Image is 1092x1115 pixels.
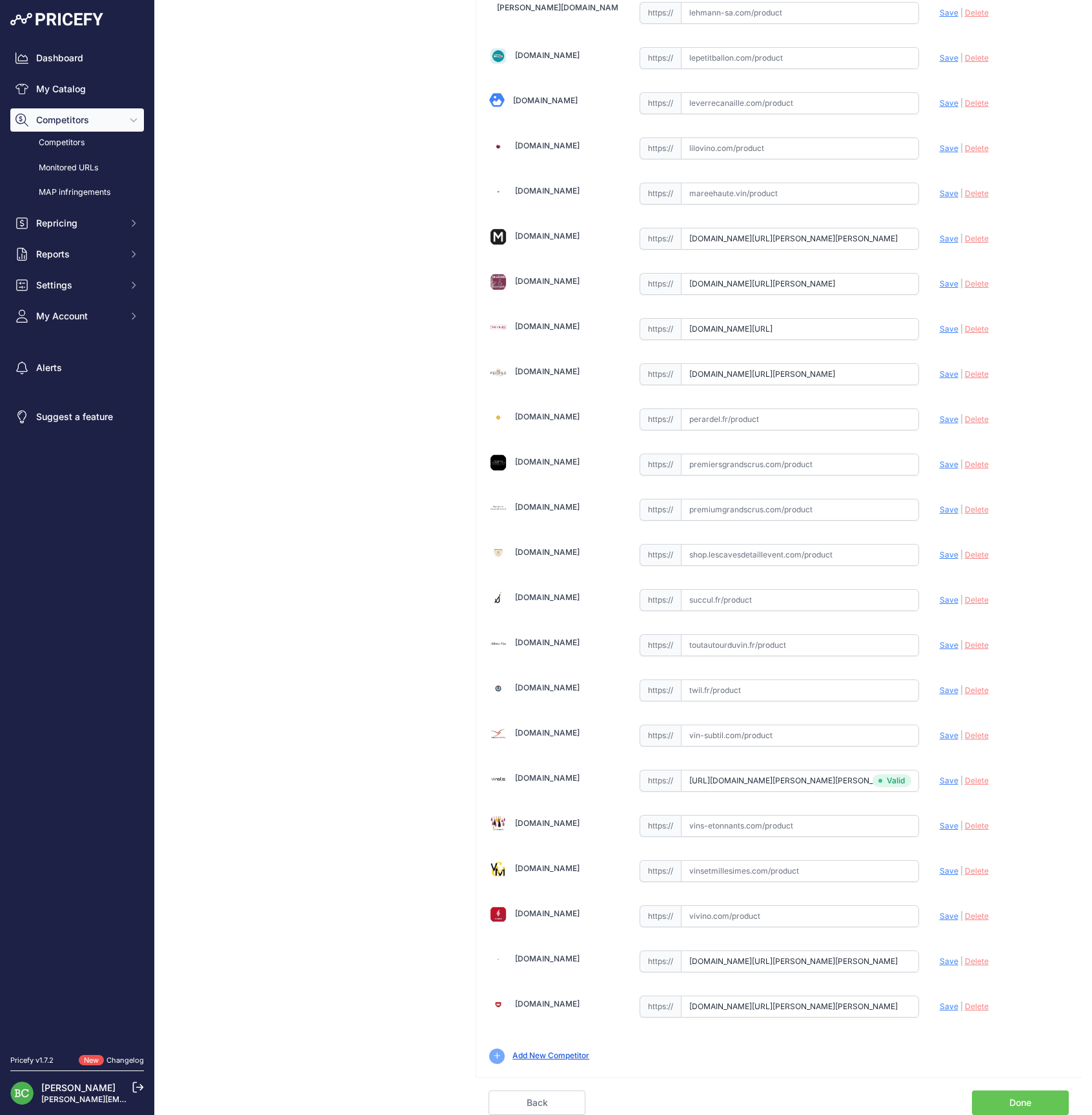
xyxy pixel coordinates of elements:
a: [DOMAIN_NAME] [515,728,580,738]
span: | [960,776,963,785]
a: [DOMAIN_NAME] [515,50,580,60]
span: Delete [965,188,989,198]
input: wineandco.com/product [681,996,919,1018]
span: Delete [965,369,989,379]
span: https:// [640,228,681,250]
span: | [960,234,963,243]
a: [DOMAIN_NAME] [515,863,580,873]
span: https:// [640,47,681,69]
span: Delete [965,776,989,785]
span: Delete [965,730,989,740]
a: [DOMAIN_NAME] [515,141,580,150]
span: Save [940,53,958,63]
a: [DOMAIN_NAME] [515,954,580,963]
span: Delete [965,640,989,650]
span: Save [940,188,958,198]
span: Delete [965,234,989,243]
a: [DOMAIN_NAME] [515,457,580,467]
span: Save [940,8,958,17]
input: vivino.com/product [681,905,919,927]
a: Monitored URLs [10,157,144,179]
span: https:// [640,499,681,521]
span: https:// [640,318,681,340]
button: Repricing [10,212,144,235]
span: | [960,505,963,514]
input: pepites-en-champagne.fr/product [681,363,919,385]
a: [PERSON_NAME][EMAIL_ADDRESS][DOMAIN_NAME][PERSON_NAME] [41,1094,304,1104]
a: [DOMAIN_NAME] [515,773,580,783]
span: https:// [640,996,681,1018]
span: | [960,640,963,650]
span: | [960,956,963,966]
input: perardel.fr/product [681,408,919,430]
span: Delete [965,53,989,63]
span: https:// [640,92,681,114]
span: Settings [36,279,121,292]
span: Delete [965,324,989,334]
span: https:// [640,137,681,159]
span: https:// [640,183,681,205]
span: Delete [965,550,989,559]
span: Delete [965,143,989,153]
a: [DOMAIN_NAME] [515,909,580,918]
a: Competitors [10,132,144,154]
img: Pricefy Logo [10,13,103,26]
nav: Sidebar [10,46,144,1040]
span: Save [940,730,958,740]
span: Delete [965,911,989,921]
span: Save [940,414,958,424]
span: Delete [965,8,989,17]
span: https:// [640,725,681,747]
span: Delete [965,685,989,695]
span: Delete [965,459,989,469]
a: [DOMAIN_NAME] [513,95,578,105]
span: | [960,188,963,198]
span: Save [940,98,958,108]
a: [DOMAIN_NAME] [515,638,580,647]
a: Suggest a feature [10,405,144,428]
span: | [960,53,963,63]
input: millesimes-et-saveurs.com/product [681,273,919,295]
span: Delete [965,1001,989,1011]
input: vinsetmillesimes.com/product [681,860,919,882]
span: New [79,1055,104,1066]
span: Save [940,459,958,469]
a: [PERSON_NAME] [41,1082,116,1093]
button: Settings [10,274,144,297]
span: Delete [965,414,989,424]
span: Save [940,776,958,785]
input: succul.fr/product [681,589,919,611]
a: [DOMAIN_NAME] [515,683,580,692]
input: premiersgrandscrus.com/product [681,454,919,476]
input: nicolas.com/product [681,318,919,340]
span: Save [940,143,958,153]
a: [DOMAIN_NAME] [515,547,580,557]
a: [DOMAIN_NAME] [515,367,580,376]
button: Reports [10,243,144,266]
span: | [960,1001,963,1011]
span: | [960,685,963,695]
input: vinatis.com/product [681,770,919,792]
input: vin-subtil.com/product [681,725,919,747]
a: Alerts [10,356,144,379]
span: Save [940,911,958,921]
span: Competitors [36,114,121,126]
span: | [960,414,963,424]
input: toutautourduvin.fr/product [681,634,919,656]
span: | [960,98,963,108]
input: lehmann-sa.com/product [681,2,919,24]
span: | [960,143,963,153]
span: Save [940,550,958,559]
span: Save [940,866,958,876]
span: | [960,911,963,921]
span: https:// [640,589,681,611]
span: | [960,279,963,288]
span: Delete [965,595,989,605]
span: https:// [640,950,681,972]
span: Save [940,821,958,830]
a: MAP infringements [10,181,144,204]
a: [DOMAIN_NAME] [515,999,580,1009]
button: My Account [10,305,144,328]
input: shop.lescavesdetaillevent.com/product [681,544,919,566]
span: Delete [965,98,989,108]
